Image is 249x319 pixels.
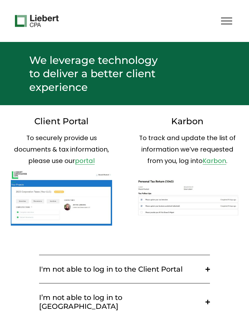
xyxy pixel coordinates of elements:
[75,156,95,165] a: portal
[39,293,205,311] span: I’m not able to log in to [GEOGRAPHIC_DATA]
[39,265,205,274] span: I'm not able to log in to the Client Portal
[10,132,113,166] p: To securely provide us documents & tax information, please use our
[203,156,226,165] a: Karbon
[136,116,239,127] h3: Karbon
[136,132,239,166] p: To track and update the list of information we’ve requested from you, log into .
[29,53,171,94] h2: We leverage technology to deliver a better client experience
[15,15,59,27] img: Liebert CPA
[10,116,113,127] h3: Client Portal
[39,255,210,283] button: I'm not able to log in to the Client Portal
